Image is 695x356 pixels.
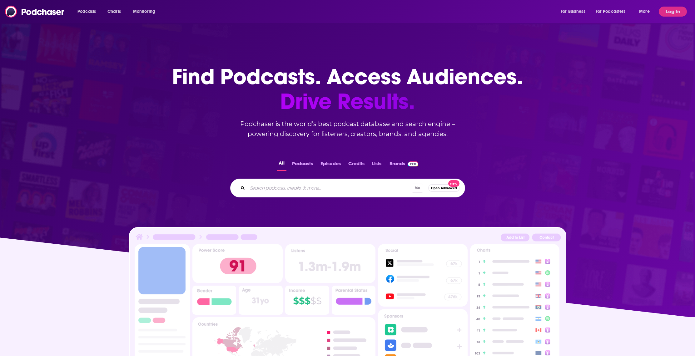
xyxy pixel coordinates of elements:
img: Podcast Insights Parental Status [332,286,376,315]
a: Charts [103,7,125,17]
button: open menu [73,7,104,17]
a: BrandsPodchaser Pro [390,159,419,171]
img: Podcast Insights Age [239,286,283,315]
span: New [448,180,459,187]
div: Search podcasts, credits, & more... [230,179,465,197]
img: Podcast Insights Listens [285,244,375,283]
img: Podcast Insights Income [285,286,329,315]
button: Episodes [319,159,343,171]
span: Drive Results. [172,89,523,114]
button: open menu [129,7,163,17]
img: Podcast Insights Gender [192,286,236,315]
img: Podcast Insights Power score [192,244,283,283]
button: Lists [370,159,383,171]
img: Podchaser - Follow, Share and Rate Podcasts [5,6,65,18]
img: Podchaser Pro [408,161,419,166]
span: For Business [561,7,585,16]
button: Log In [659,7,687,17]
button: Podcasts [290,159,315,171]
span: Podcasts [77,7,96,16]
button: All [277,159,286,171]
input: Search podcasts, credits, & more... [247,183,412,193]
button: open menu [556,7,593,17]
span: Open Advanced [431,186,457,190]
button: open menu [592,7,635,17]
span: For Podcasters [596,7,626,16]
button: Credits [346,159,366,171]
span: Monitoring [133,7,155,16]
h1: Find Podcasts. Access Audiences. [172,64,523,114]
img: Podcast Socials [378,244,467,307]
button: open menu [635,7,658,17]
h2: Podchaser is the world’s best podcast database and search engine – powering discovery for listene... [223,119,473,139]
span: More [639,7,650,16]
img: Podcast Insights Header [135,233,561,244]
button: Open AdvancedNew [428,184,460,192]
span: ⌘ K [412,184,423,193]
span: Charts [107,7,121,16]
